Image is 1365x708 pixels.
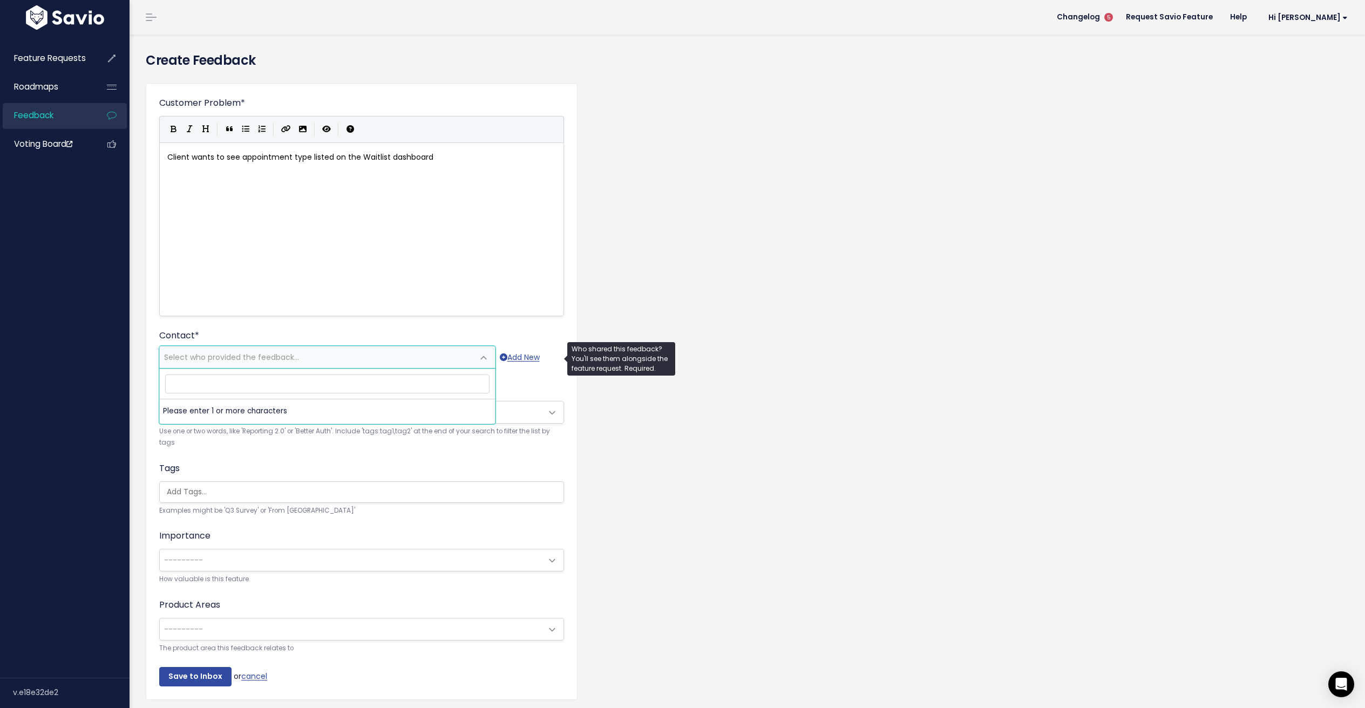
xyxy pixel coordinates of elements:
label: Contact [159,329,199,342]
img: logo-white.9d6f32f41409.svg [23,5,107,30]
button: Import an image [295,121,311,138]
small: How valuable is this feature [159,574,564,585]
a: Roadmaps [3,74,90,99]
button: Italic [181,121,198,138]
span: Feedback [14,110,53,121]
span: --------- [164,624,203,635]
span: Hi [PERSON_NAME] [1268,13,1348,22]
a: Feature Requests [3,46,90,71]
label: Importance [159,529,210,542]
i: | [338,122,339,136]
div: Open Intercom Messenger [1328,671,1354,697]
button: Bold [165,121,181,138]
input: Add Tags... [162,486,566,498]
a: Request Savio Feature [1117,9,1221,25]
a: Voting Board [3,132,90,156]
span: Changelog [1057,13,1100,21]
button: Markdown Guide [342,121,358,138]
li: Please enter 1 or more characters [160,399,495,423]
label: Product Areas [159,598,220,611]
form: or [159,97,564,686]
i: | [314,122,315,136]
button: Toggle Preview [318,121,335,138]
small: The product area this feedback relates to [159,643,564,654]
span: 5 [1104,13,1113,22]
small: Examples might be 'Q3 Survey' or 'From [GEOGRAPHIC_DATA]' [159,505,564,516]
i: | [273,122,274,136]
i: | [217,122,218,136]
button: Quote [221,121,237,138]
span: Feature Requests [14,52,86,64]
small: Use one or two words, like 'Reporting 2.0' or 'Better Auth'. Include 'tags:tag1,tag2' at the end ... [159,426,564,449]
div: Who shared this feedback? You'll see them alongside the feature request. Required. [567,342,675,376]
span: --------- [164,555,203,566]
a: Feedback [3,103,90,128]
span: Select who provided the feedback... [164,352,299,363]
a: cancel [241,671,267,682]
a: Hi [PERSON_NAME] [1255,9,1356,26]
span: Voting Board [14,138,72,149]
button: Generic List [237,121,254,138]
label: Customer Problem [159,97,245,110]
button: Numbered List [254,121,270,138]
a: Help [1221,9,1255,25]
h4: Create Feedback [146,51,1349,70]
span: Roadmaps [14,81,58,92]
a: Add New [500,351,540,364]
input: Save to Inbox [159,667,232,686]
span: Client wants to see appointment type listed on the Waitlist dashboard [167,152,433,162]
label: Tags [159,462,180,475]
button: Create Link [277,121,295,138]
div: v.e18e32de2 [13,678,130,706]
button: Heading [198,121,214,138]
